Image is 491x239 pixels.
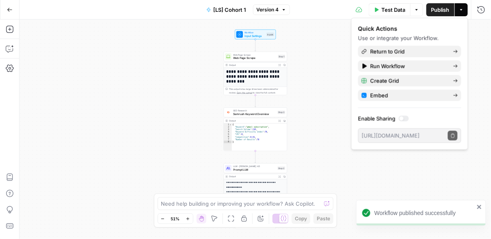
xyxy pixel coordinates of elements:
g: Edge from start to step_1 [255,39,256,51]
span: Create Grid [370,77,447,85]
div: Output [229,175,276,178]
span: Test Data [381,6,405,14]
span: Copy [295,215,307,222]
div: Step 3 [278,111,286,114]
div: 6 [224,136,232,138]
button: close [477,204,482,210]
div: Workflow published successfully [374,209,474,217]
g: Edge from step_3 to step_2 [255,151,256,163]
span: [LS] Cohort 1 [214,6,247,14]
div: 2 [224,126,232,128]
span: Web Page Scrape [233,53,276,56]
button: [LS] Cohort 1 [201,3,251,16]
div: Step 2 [278,166,286,170]
span: SEO Research [233,109,276,112]
button: Publish [426,3,454,16]
div: 4 [224,131,232,133]
div: 8 [224,141,232,143]
span: LLM · [PERSON_NAME] 4.5 [233,165,276,168]
button: Copy [292,213,310,224]
span: Publish [431,6,450,14]
img: v3j4otw2j2lxnxfkcl44e66h4fup [226,111,230,114]
span: Input Settings [244,34,265,38]
div: WorkflowInput SettingsInputs [224,30,288,39]
span: Web Page Scrape [233,56,276,60]
span: 51% [171,215,180,222]
div: Step 1 [278,55,286,59]
span: Embed [370,91,447,100]
span: Prompt LLM [233,167,276,172]
button: Version 4 [253,4,290,15]
g: Edge from step_1 to step_3 [255,95,256,107]
div: Output [229,119,276,122]
span: Version 4 [257,6,279,13]
div: This output is too large & has been abbreviated for review. to view the full content. [229,87,285,94]
div: 3 [224,128,232,131]
button: Test Data [369,3,410,16]
div: Output [229,63,276,67]
div: SEO ResearchSemrush Keyword OverviewStep 3Output{ "Keyword":"gmail subscription", "Search Volume"... [224,107,288,151]
div: Single OutputOutputEnd [224,219,288,229]
span: Toggle code folding, rows 1 through 8 [229,124,232,126]
span: Semrush Keyword Overview [233,112,276,116]
div: Quick Actions [358,25,461,33]
span: Paste [317,215,330,222]
span: Return to Grid [370,48,447,56]
span: Run Workflow [370,62,447,70]
span: Copy the output [237,91,252,94]
div: 5 [224,133,232,136]
label: Enable Sharing [358,115,461,123]
div: 1 [224,124,232,126]
span: Workflow [244,31,265,34]
span: Use or integrate your Workflow. [358,35,439,41]
div: 7 [224,138,232,141]
div: Inputs [266,33,274,36]
button: Paste [314,213,333,224]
